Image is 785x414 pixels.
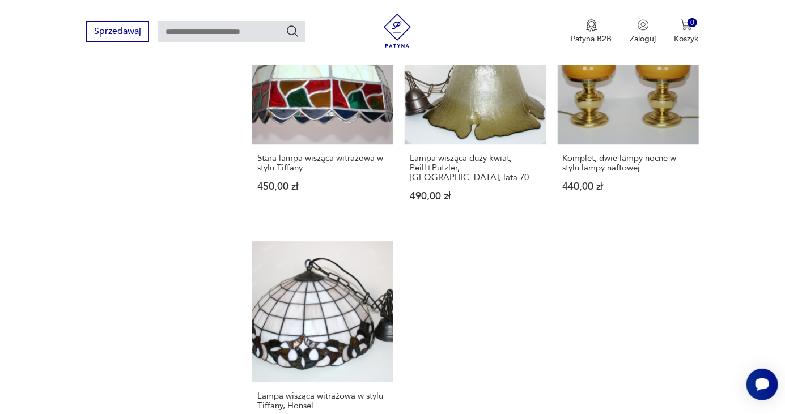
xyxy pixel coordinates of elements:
[563,182,694,191] p: 440,00 zł
[380,14,414,48] img: Patyna - sklep z meblami i dekoracjami vintage
[86,28,149,36] a: Sprzedawaj
[571,33,612,44] p: Patyna B2B
[257,153,388,173] h3: Stara lampa wisząca witrażowa w stylu Tiffany
[674,19,699,44] button: 0Koszyk
[746,369,778,400] iframe: Smartsupp widget button
[252,3,393,223] a: Stara lampa wisząca witrażowa w stylu TiffanyStara lampa wisząca witrażowa w stylu Tiffany450,00 zł
[630,19,656,44] button: Zaloguj
[586,19,597,32] img: Ikona medalu
[563,153,694,173] h3: Komplet, dwie lampy nocne w stylu lampy naftowej
[630,33,656,44] p: Zaloguj
[86,21,149,42] button: Sprzedawaj
[405,3,546,223] a: Lampa wisząca duży kwiat, Peill+Putzler, Niemcy, lata 70.Lampa wisząca duży kwiat, Peill+Putzler,...
[558,3,699,223] a: Komplet, dwie lampy nocne w stylu lampy naftowejKomplet, dwie lampy nocne w stylu lampy naftowej4...
[410,191,541,201] p: 490,00 zł
[638,19,649,31] img: Ikonka użytkownika
[674,33,699,44] p: Koszyk
[681,19,692,31] img: Ikona koszyka
[257,182,388,191] p: 450,00 zł
[688,18,697,28] div: 0
[410,153,541,182] h3: Lampa wisząca duży kwiat, Peill+Putzler, [GEOGRAPHIC_DATA], lata 70.
[571,19,612,44] button: Patyna B2B
[286,24,299,38] button: Szukaj
[571,19,612,44] a: Ikona medaluPatyna B2B
[257,391,388,411] h3: Lampa wisząca witrażowa w stylu Tiffany, Honsel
